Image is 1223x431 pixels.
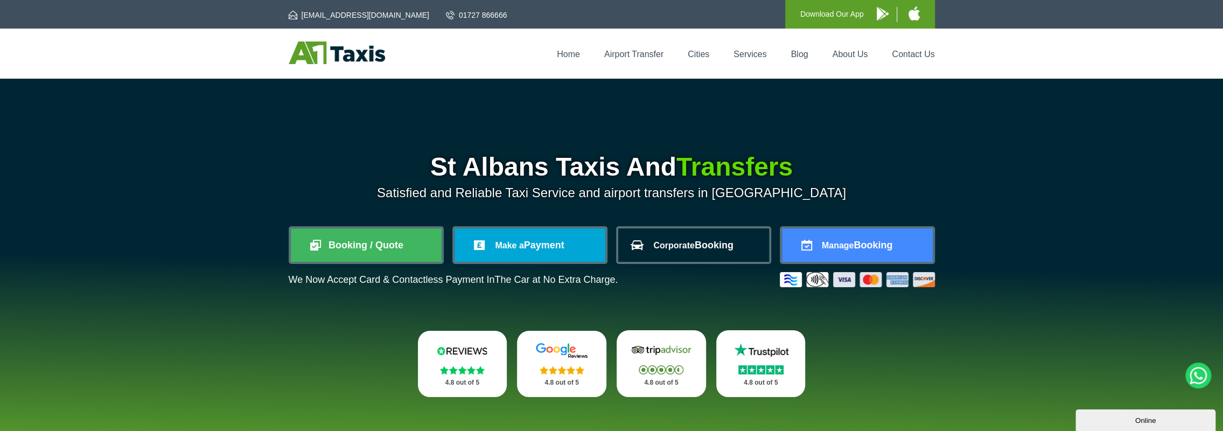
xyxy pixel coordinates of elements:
a: Cities [688,50,709,59]
p: 4.8 out of 5 [529,376,595,390]
img: Trustpilot [729,342,793,358]
a: Contact Us [892,50,934,59]
a: Booking / Quote [291,228,442,262]
a: ManageBooking [782,228,933,262]
a: Services [733,50,766,59]
a: Tripadvisor Stars 4.8 out of 5 [617,330,706,397]
a: CorporateBooking [618,228,769,262]
p: We Now Accept Card & Contactless Payment In [289,274,618,286]
span: The Car at No Extra Charge. [494,274,618,285]
a: Home [557,50,580,59]
a: Trustpilot Stars 4.8 out of 5 [716,330,806,397]
p: 4.8 out of 5 [728,376,794,390]
p: 4.8 out of 5 [430,376,495,390]
span: Corporate [653,241,694,250]
a: [EMAIL_ADDRESS][DOMAIN_NAME] [289,10,429,20]
h1: St Albans Taxis And [289,154,935,180]
img: A1 Taxis iPhone App [908,6,920,20]
a: Airport Transfer [604,50,663,59]
img: Tripadvisor [629,342,694,358]
a: About Us [833,50,868,59]
img: Stars [540,366,584,374]
p: Download Our App [800,8,864,21]
a: Reviews.io Stars 4.8 out of 5 [418,331,507,397]
span: Make a [495,241,523,250]
img: Google [529,343,594,359]
span: Transfers [676,152,793,181]
img: Reviews.io [430,343,494,359]
iframe: chat widget [1075,407,1218,431]
span: Manage [822,241,854,250]
a: Make aPayment [455,228,605,262]
img: Credit And Debit Cards [780,272,935,287]
a: Google Stars 4.8 out of 5 [517,331,606,397]
p: 4.8 out of 5 [628,376,694,390]
img: A1 Taxis St Albans LTD [289,41,385,64]
a: 01727 866666 [446,10,507,20]
img: Stars [639,365,683,374]
img: A1 Taxis Android App [877,7,889,20]
img: Stars [738,365,784,374]
a: Blog [791,50,808,59]
p: Satisfied and Reliable Taxi Service and airport transfers in [GEOGRAPHIC_DATA] [289,185,935,200]
img: Stars [440,366,485,374]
